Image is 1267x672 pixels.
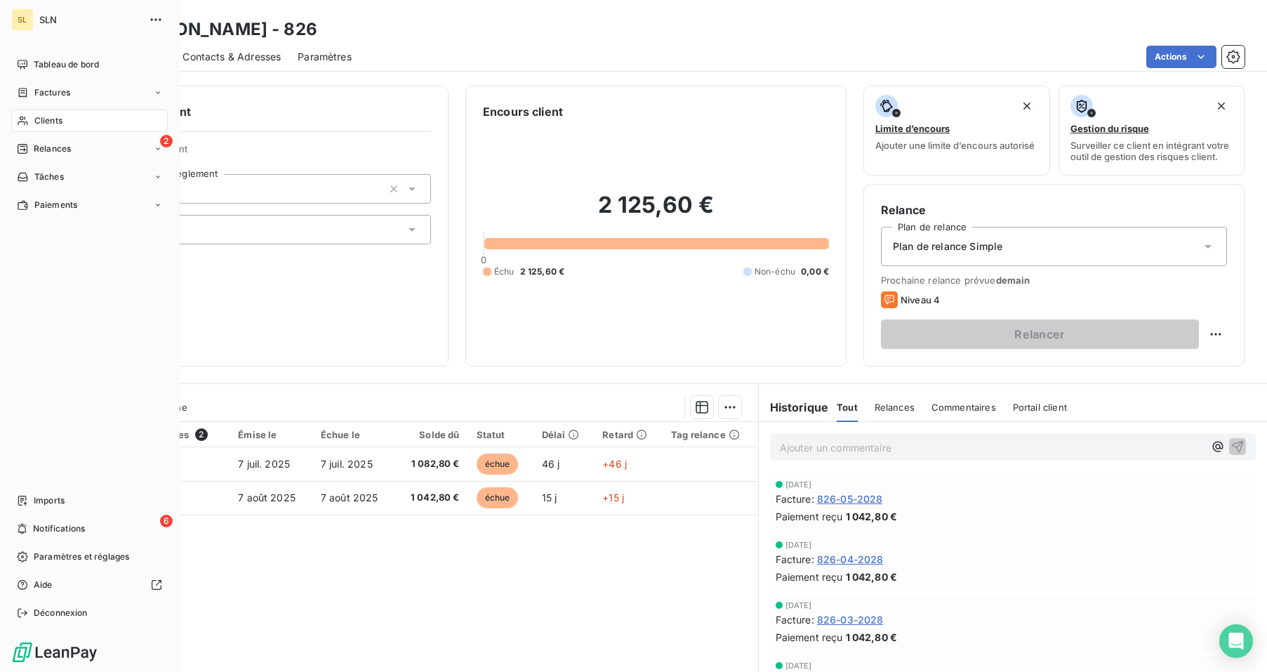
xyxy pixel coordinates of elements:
a: Factures [11,81,168,104]
span: Facture : [776,552,814,567]
span: Ajouter une limite d’encours autorisé [875,140,1035,151]
button: Actions [1146,46,1216,68]
span: Commentaires [931,402,996,413]
div: Tag relance [671,429,749,440]
button: Gestion du risqueSurveiller ce client en intégrant votre outil de gestion des risques client. [1059,86,1245,176]
span: Échu [494,265,515,278]
span: 7 juil. 2025 [238,458,290,470]
span: Paramètres [298,50,352,64]
span: Relances [875,402,915,413]
span: échue [477,454,519,475]
span: [DATE] [785,661,812,670]
span: Factures [34,86,70,99]
span: 1 082,80 € [403,457,459,471]
span: Non-échu [755,265,795,278]
span: 7 août 2025 [238,492,296,503]
span: Facture : [776,492,814,506]
a: Tâches [11,166,168,188]
span: Propriétés Client [113,143,431,163]
span: Paramètres et réglages [34,551,129,563]
span: Déconnexion [34,607,88,619]
a: Paiements [11,194,168,216]
div: Retard [602,429,654,440]
div: Échue le [321,429,387,440]
span: 1 042,80 € [403,491,459,505]
button: Limite d’encoursAjouter une limite d’encours autorisé [863,86,1050,176]
div: Délai [542,429,586,440]
a: Clients [11,110,168,132]
span: 7 août 2025 [321,492,378,503]
div: Open Intercom Messenger [1219,624,1253,658]
span: Plan de relance Simple [893,239,1002,253]
span: Prochaine relance prévue [881,275,1227,286]
span: Paiement reçu [776,630,843,645]
h6: Historique [759,399,829,416]
a: Paramètres et réglages [11,546,168,568]
span: Gestion du risque [1070,123,1149,134]
span: Niveau 4 [901,294,940,305]
span: 7 juil. 2025 [321,458,373,470]
span: Facture : [776,612,814,627]
span: Surveiller ce client en intégrant votre outil de gestion des risques client. [1070,140,1233,162]
h6: Informations client [85,103,431,120]
span: 0 [481,254,486,265]
a: Aide [11,574,168,596]
span: Relances [34,143,71,155]
span: 2 [195,428,208,441]
span: Paiements [34,199,77,211]
span: 0,00 € [801,265,829,278]
span: Contacts & Adresses [183,50,281,64]
span: demain [996,275,1030,286]
span: +15 j [602,492,624,503]
a: Tableau de bord [11,53,168,76]
h6: Relance [881,202,1227,218]
span: Imports [34,494,65,507]
div: Solde dû [403,429,459,440]
span: 46 j [542,458,560,470]
span: Clients [34,114,62,127]
span: 6 [160,515,173,527]
span: +46 j [602,458,627,470]
a: 2Relances [11,138,168,160]
div: Émise le [238,429,304,440]
span: Paiement reçu [776,569,843,584]
a: Imports [11,489,168,512]
span: 15 j [542,492,557,503]
span: 2 125,60 € [520,265,565,278]
span: Notifications [33,522,85,535]
button: Relancer [881,319,1199,349]
span: Tableau de bord [34,58,99,71]
span: 1 042,80 € [846,569,898,584]
span: Aide [34,579,53,591]
span: SLN [39,14,140,25]
span: 826-05-2028 [817,492,883,506]
span: 826-04-2028 [817,552,884,567]
span: [DATE] [785,480,812,489]
h6: Encours client [483,103,563,120]
div: Statut [477,429,525,440]
h3: [PERSON_NAME] - 826 [124,17,317,42]
img: Logo LeanPay [11,641,98,664]
span: 1 042,80 € [846,509,898,524]
span: échue [477,487,519,508]
div: SL [11,8,34,31]
span: Portail client [1013,402,1067,413]
span: [DATE] [785,601,812,610]
span: Tâches [34,171,64,183]
span: 1 042,80 € [846,630,898,645]
span: Tout [837,402,858,413]
span: 2 [160,135,173,147]
h2: 2 125,60 € [483,191,829,233]
span: [DATE] [785,541,812,549]
span: Limite d’encours [875,123,950,134]
span: Paiement reçu [776,509,843,524]
span: 826-03-2028 [817,612,884,627]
